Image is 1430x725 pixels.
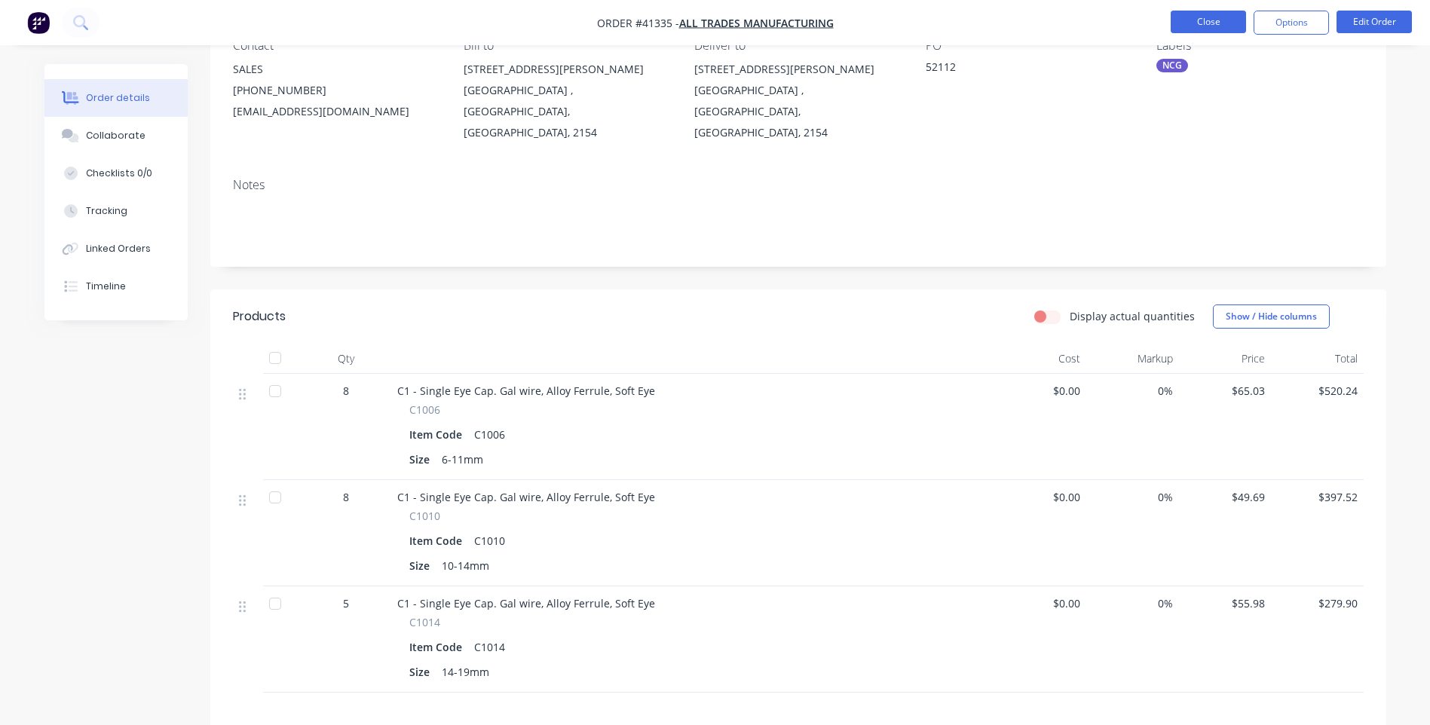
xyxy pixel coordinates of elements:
span: $49.69 [1185,489,1266,505]
button: Show / Hide columns [1213,304,1330,329]
div: 10-14mm [436,555,495,577]
span: $0.00 [1000,383,1081,399]
div: [STREET_ADDRESS][PERSON_NAME] [464,59,670,80]
div: Cost [994,344,1087,374]
div: Item Code [409,530,468,552]
div: [PHONE_NUMBER] [233,80,439,101]
span: 8 [343,383,349,399]
div: Total [1271,344,1364,374]
span: C1 - Single Eye Cap. Gal wire, Alloy Ferrule, Soft Eye [397,490,655,504]
span: $397.52 [1277,489,1358,505]
div: Markup [1086,344,1179,374]
div: Bill to [464,38,670,53]
span: C1 - Single Eye Cap. Gal wire, Alloy Ferrule, Soft Eye [397,596,655,610]
div: Deliver to [694,38,901,53]
div: Qty [301,344,391,374]
span: $0.00 [1000,489,1081,505]
div: Item Code [409,424,468,445]
div: 52112 [926,59,1114,80]
span: $520.24 [1277,383,1358,399]
button: Timeline [44,268,188,305]
div: [STREET_ADDRESS][PERSON_NAME][GEOGRAPHIC_DATA] , [GEOGRAPHIC_DATA], [GEOGRAPHIC_DATA], 2154 [464,59,670,143]
span: 0% [1092,595,1173,611]
div: Size [409,448,436,470]
div: Labels [1156,38,1363,53]
div: C1010 [468,530,511,552]
button: Edit Order [1337,11,1412,33]
div: PO [926,38,1132,53]
div: Size [409,555,436,577]
div: 14-19mm [436,661,495,683]
button: Close [1171,11,1246,33]
div: [GEOGRAPHIC_DATA] , [GEOGRAPHIC_DATA], [GEOGRAPHIC_DATA], 2154 [464,80,670,143]
div: Contact [233,38,439,53]
span: 0% [1092,383,1173,399]
span: C1014 [409,614,440,630]
div: Collaborate [86,129,145,142]
span: 8 [343,489,349,505]
div: [STREET_ADDRESS][PERSON_NAME][GEOGRAPHIC_DATA] , [GEOGRAPHIC_DATA], [GEOGRAPHIC_DATA], 2154 [694,59,901,143]
a: ALL TRADES MANUFACTURING [679,16,834,30]
div: Tracking [86,204,127,218]
button: Options [1254,11,1329,35]
button: Collaborate [44,117,188,154]
span: $65.03 [1185,383,1266,399]
div: Checklists 0/0 [86,167,152,180]
button: Checklists 0/0 [44,154,188,192]
button: Linked Orders [44,230,188,268]
div: Linked Orders [86,242,151,255]
span: 5 [343,595,349,611]
div: 6-11mm [436,448,489,470]
div: Notes [233,178,1364,192]
div: Order details [86,91,150,105]
span: C1006 [409,402,440,418]
button: Tracking [44,192,188,230]
div: Size [409,661,436,683]
div: Item Code [409,636,468,658]
div: C1006 [468,424,511,445]
div: C1014 [468,636,511,658]
div: [GEOGRAPHIC_DATA] , [GEOGRAPHIC_DATA], [GEOGRAPHIC_DATA], 2154 [694,80,901,143]
div: Timeline [86,280,126,293]
div: SALES[PHONE_NUMBER][EMAIL_ADDRESS][DOMAIN_NAME] [233,59,439,122]
div: Price [1179,344,1272,374]
label: Display actual quantities [1070,308,1195,324]
span: $0.00 [1000,595,1081,611]
div: [STREET_ADDRESS][PERSON_NAME] [694,59,901,80]
span: C1010 [409,508,440,524]
div: [EMAIL_ADDRESS][DOMAIN_NAME] [233,101,439,122]
span: $55.98 [1185,595,1266,611]
div: NCG [1156,59,1188,72]
span: $279.90 [1277,595,1358,611]
span: Order #41335 - [597,16,679,30]
div: Products [233,307,286,326]
span: 0% [1092,489,1173,505]
img: Factory [27,11,50,34]
span: C1 - Single Eye Cap. Gal wire, Alloy Ferrule, Soft Eye [397,384,655,398]
button: Order details [44,79,188,117]
div: SALES [233,59,439,80]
